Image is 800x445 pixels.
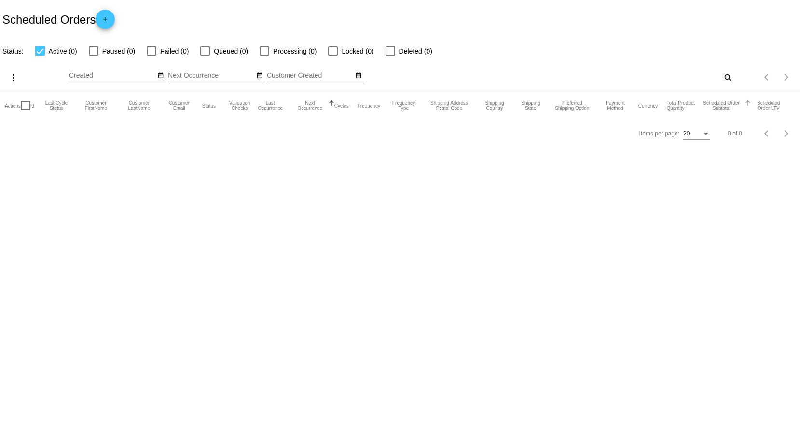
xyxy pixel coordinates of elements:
button: Change sorting for FrequencyType [389,100,418,111]
button: Change sorting for LastOccurrenceUtc [255,100,286,111]
div: Items per page: [639,130,679,137]
button: Previous page [758,124,777,143]
button: Change sorting for Id [30,103,34,108]
button: Change sorting for NextOccurrenceUtc [294,100,326,111]
button: Change sorting for CustomerFirstName [79,100,113,111]
span: Paused (0) [102,45,135,57]
button: Next page [777,67,796,87]
mat-icon: search [722,70,733,85]
button: Previous page [758,67,777,87]
div: 0 of 0 [728,130,742,137]
mat-header-cell: Validation Checks [224,91,255,120]
button: Change sorting for LifetimeValue [751,100,786,111]
span: Locked (0) [342,45,373,57]
button: Change sorting for Status [202,103,216,108]
span: Active (0) [49,45,77,57]
button: Change sorting for ShippingCountry [480,100,509,111]
button: Change sorting for CurrencyIso [638,103,658,108]
mat-icon: add [99,16,111,27]
mat-header-cell: Actions [5,91,21,120]
button: Next page [777,124,796,143]
mat-icon: date_range [157,72,164,80]
mat-icon: date_range [256,72,263,80]
button: Change sorting for Cycles [334,103,349,108]
button: Change sorting for ShippingState [518,100,543,111]
span: Failed (0) [160,45,189,57]
button: Change sorting for Subtotal [701,100,742,111]
button: Change sorting for Frequency [358,103,380,108]
mat-select: Items per page: [683,131,710,137]
span: Deleted (0) [399,45,432,57]
input: Created [69,72,156,80]
input: Customer Created [267,72,354,80]
mat-header-cell: Total Product Quantity [666,91,701,120]
button: Change sorting for ShippingPostcode [427,100,471,111]
mat-icon: date_range [355,72,362,80]
input: Next Occurrence [168,72,255,80]
span: Status: [2,47,24,55]
span: Queued (0) [214,45,248,57]
button: Change sorting for CustomerEmail [165,100,193,111]
button: Change sorting for PreferredShippingOption [552,100,592,111]
h2: Scheduled Orders [2,10,115,29]
button: Change sorting for PaymentMethod.Type [601,100,630,111]
button: Change sorting for CustomerLastName [122,100,156,111]
span: Processing (0) [273,45,317,57]
button: Change sorting for LastProcessingCycleId [43,100,70,111]
span: 20 [683,130,690,137]
mat-icon: more_vert [8,72,19,83]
